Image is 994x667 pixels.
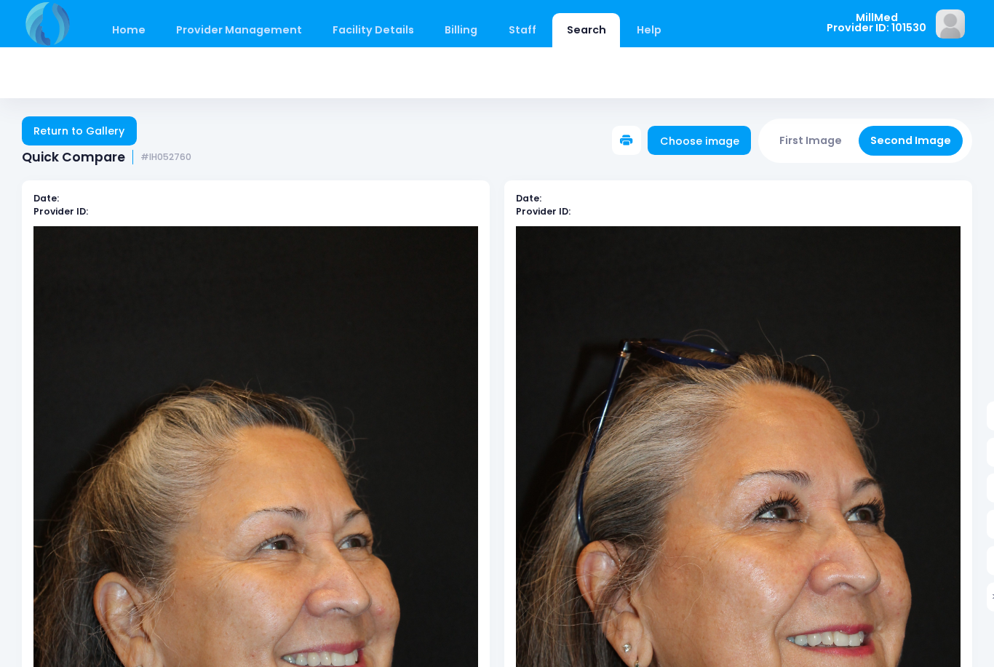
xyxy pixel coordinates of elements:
a: Facility Details [319,13,429,47]
a: Return to Gallery [22,116,137,145]
img: image [936,9,965,39]
a: Provider Management [162,13,316,47]
button: Second Image [859,126,963,156]
b: Date: [33,192,59,204]
span: Quick Compare [22,150,125,165]
b: Provider ID: [33,205,88,217]
button: First Image [768,126,854,156]
a: Billing [431,13,492,47]
a: Choose image [648,126,751,155]
small: #IH052760 [140,152,191,163]
a: Staff [494,13,550,47]
b: Date: [516,192,541,204]
span: MillMed Provider ID: 101530 [827,12,926,33]
b: Provider ID: [516,205,570,217]
a: Home [98,13,159,47]
a: Help [623,13,676,47]
a: Search [552,13,620,47]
